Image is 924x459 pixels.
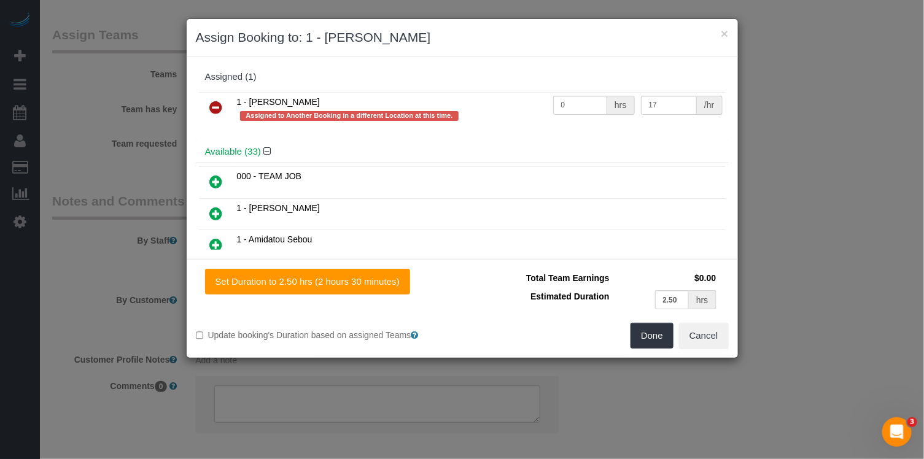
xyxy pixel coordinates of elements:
[689,290,716,309] div: hrs
[237,203,320,213] span: 1 - [PERSON_NAME]
[205,269,410,295] button: Set Duration to 2.50 hrs (2 hours 30 minutes)
[196,28,729,47] h3: Assign Booking to: 1 - [PERSON_NAME]
[530,291,609,301] span: Estimated Duration
[607,96,634,115] div: hrs
[240,111,459,121] span: Assigned to Another Booking in a different Location at this time.
[237,171,302,181] span: 000 - TEAM JOB
[631,323,674,349] button: Done
[721,27,728,40] button: ×
[196,329,453,341] label: Update booking's Duration based on assigned Teams
[697,96,722,115] div: /hr
[907,417,917,427] span: 3
[472,269,613,287] td: Total Team Earnings
[613,269,720,287] td: $0.00
[237,234,313,244] span: 1 - Amidatou Sebou
[196,331,204,339] input: Update booking's Duration based on assigned Teams
[205,72,720,82] div: Assigned (1)
[205,147,720,157] h4: Available (33)
[679,323,729,349] button: Cancel
[237,97,320,107] span: 1 - [PERSON_NAME]
[882,417,912,447] iframe: Intercom live chat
